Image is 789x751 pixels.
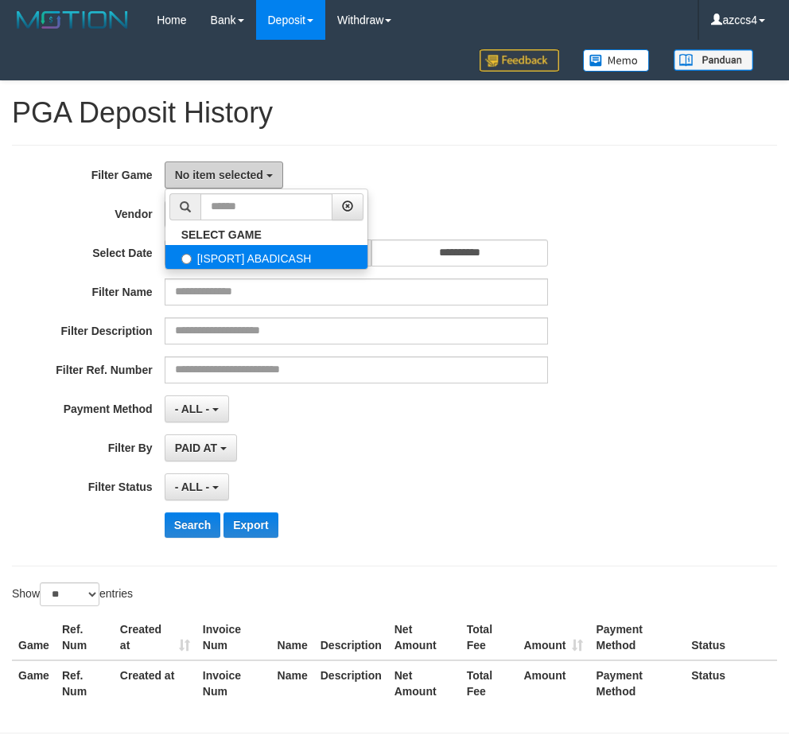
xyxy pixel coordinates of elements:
[40,582,99,606] select: Showentries
[271,615,314,660] th: Name
[114,660,196,706] th: Created at
[583,49,650,72] img: Button%20Memo.svg
[314,660,388,706] th: Description
[114,615,196,660] th: Created at
[181,254,192,264] input: [ISPORT] ABADICASH
[271,660,314,706] th: Name
[196,660,271,706] th: Invoice Num
[12,582,133,606] label: Show entries
[480,49,559,72] img: Feedback.jpg
[518,615,590,660] th: Amount
[165,434,237,461] button: PAID AT
[56,660,114,706] th: Ref. Num
[181,228,262,241] b: SELECT GAME
[12,615,56,660] th: Game
[518,660,590,706] th: Amount
[12,8,133,32] img: MOTION_logo.png
[165,473,229,500] button: - ALL -
[165,224,367,245] a: SELECT GAME
[175,442,217,454] span: PAID AT
[175,169,263,181] span: No item selected
[685,660,777,706] th: Status
[165,161,283,189] button: No item selected
[165,245,367,269] label: [ISPORT] ABADICASH
[388,615,461,660] th: Net Amount
[461,615,518,660] th: Total Fee
[196,615,271,660] th: Invoice Num
[12,660,56,706] th: Game
[175,403,210,415] span: - ALL -
[165,512,221,538] button: Search
[314,615,388,660] th: Description
[685,615,777,660] th: Status
[175,481,210,493] span: - ALL -
[223,512,278,538] button: Export
[12,97,777,129] h1: PGA Deposit History
[589,615,685,660] th: Payment Method
[461,660,518,706] th: Total Fee
[388,660,461,706] th: Net Amount
[589,660,685,706] th: Payment Method
[165,395,229,422] button: - ALL -
[56,615,114,660] th: Ref. Num
[674,49,753,71] img: panduan.png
